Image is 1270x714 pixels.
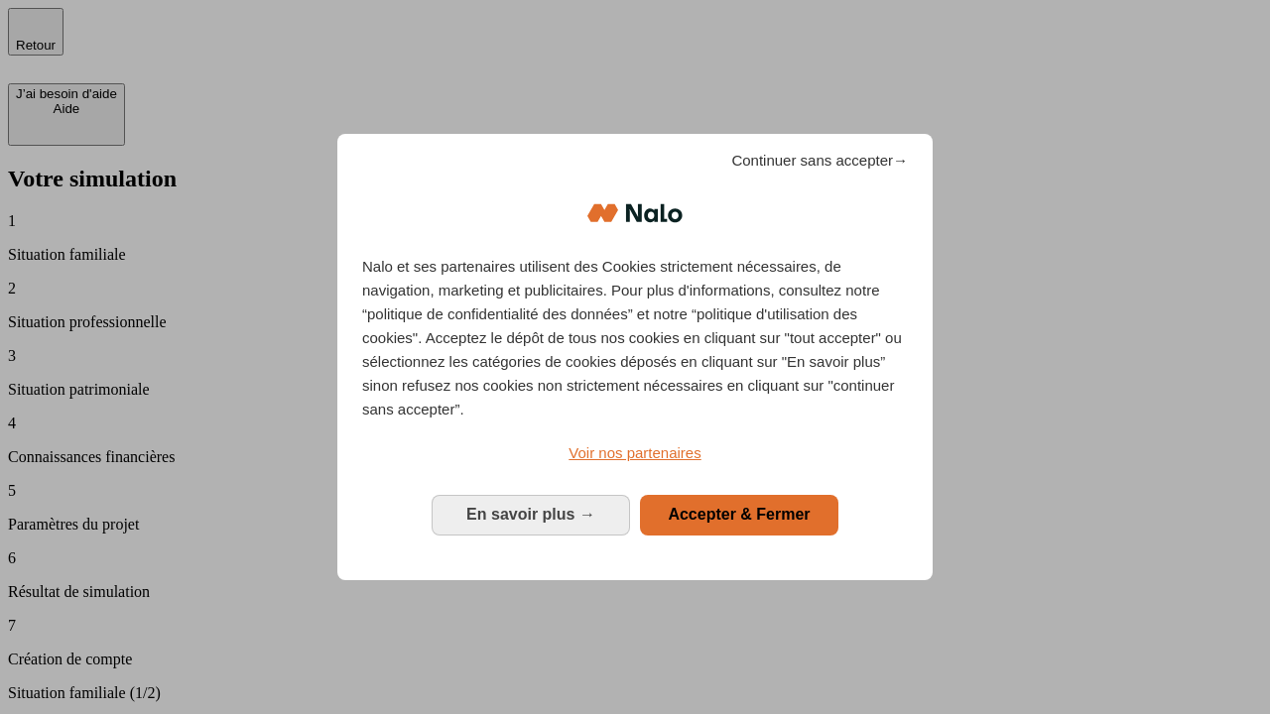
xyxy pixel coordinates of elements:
span: En savoir plus → [466,506,595,523]
p: Nalo et ses partenaires utilisent des Cookies strictement nécessaires, de navigation, marketing e... [362,255,908,421]
span: Accepter & Fermer [668,506,810,523]
span: Voir nos partenaires [569,444,700,461]
span: Continuer sans accepter→ [731,149,908,173]
div: Bienvenue chez Nalo Gestion du consentement [337,134,933,579]
img: Logo [587,183,683,243]
a: Voir nos partenaires [362,441,908,465]
button: Accepter & Fermer: Accepter notre traitement des données et fermer [640,495,838,535]
button: En savoir plus: Configurer vos consentements [432,495,630,535]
